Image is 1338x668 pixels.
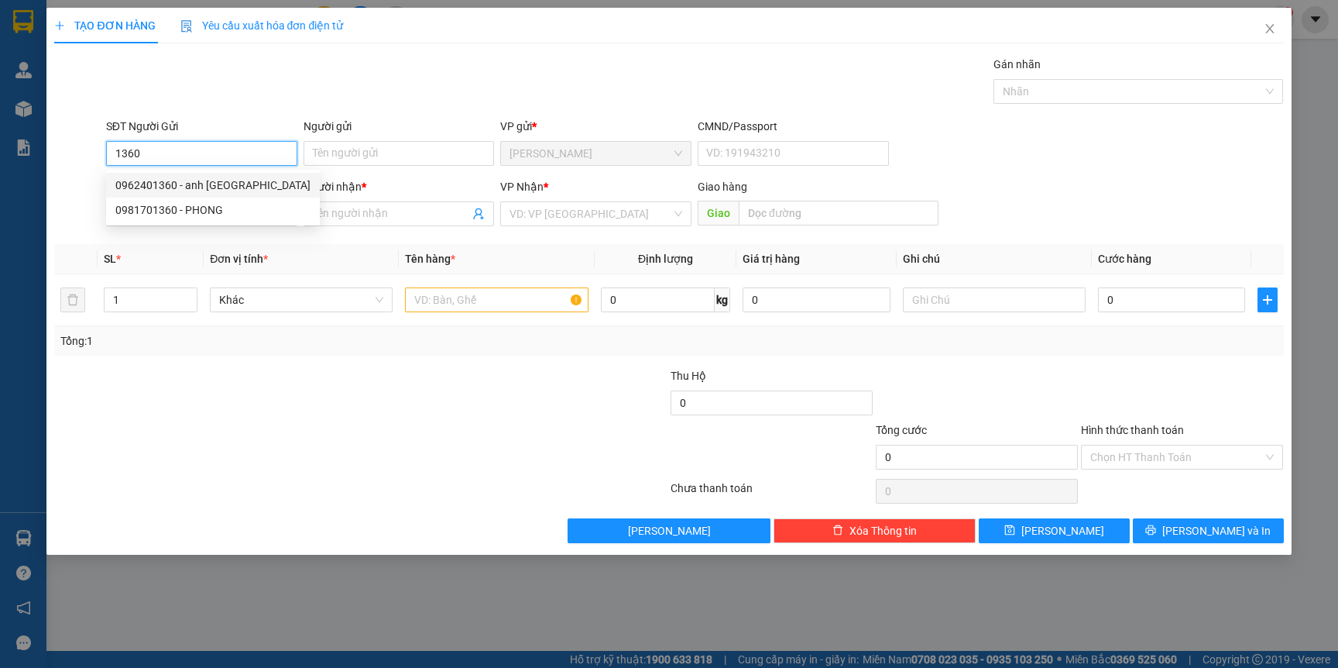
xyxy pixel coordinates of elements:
input: VD: Bàn, Ghế [405,288,588,312]
div: 0981701360 - PHONG [106,198,320,222]
div: 0962401360 - anh [GEOGRAPHIC_DATA] [115,177,310,194]
div: Người nhận [304,178,495,195]
span: Định lượng [638,253,693,265]
button: save[PERSON_NAME] [979,518,1130,543]
input: Ghi Chú [903,288,1086,312]
span: close [1264,22,1276,35]
span: Phạm Ngũ Lão [509,142,682,165]
input: Dọc đường [739,201,938,226]
div: CMND/Passport [698,118,889,135]
div: Người gửi [304,118,495,135]
button: printer[PERSON_NAME] và In [1133,518,1284,543]
span: TẠO ĐƠN HÀNG [54,19,155,32]
button: Close [1248,8,1292,51]
div: 0962401360 - anh đức [106,173,320,198]
div: Tổng: 1 [60,332,516,349]
span: plus [1258,294,1276,306]
span: Tên hàng [405,253,455,265]
span: Giao hàng [698,181,747,193]
span: [PERSON_NAME] [1021,522,1104,539]
span: Giá trị hàng [743,253,800,265]
span: Thu Hộ [671,370,706,382]
img: icon [180,20,193,33]
span: [PERSON_NAME] và In [1162,522,1271,539]
span: Khác [219,288,383,312]
div: VP gửi [500,118,691,135]
button: [PERSON_NAME] [568,518,770,543]
span: SL [104,253,116,265]
span: Xóa Thông tin [849,522,917,539]
input: 0 [743,288,890,312]
span: Cước hàng [1098,253,1151,265]
button: plus [1257,288,1277,312]
label: Gán nhãn [993,58,1041,71]
span: Yêu cầu xuất hóa đơn điện tử [180,19,344,32]
span: user-add [472,208,485,220]
button: delete [60,288,85,312]
th: Ghi chú [897,244,1092,274]
div: 0981701360 - PHONG [115,201,310,219]
span: plus [54,20,65,31]
label: Hình thức thanh toán [1081,424,1184,436]
button: deleteXóa Thông tin [774,518,976,543]
div: SĐT Người Gửi [106,118,297,135]
span: Đơn vị tính [210,253,268,265]
span: delete [832,525,843,537]
span: kg [715,288,730,312]
span: [PERSON_NAME] [628,522,711,539]
span: printer [1145,525,1156,537]
span: save [1004,525,1015,537]
span: Giao [698,201,739,226]
div: Chưa thanh toán [669,480,874,507]
span: Tổng cước [876,424,927,436]
span: VP Nhận [500,181,544,193]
